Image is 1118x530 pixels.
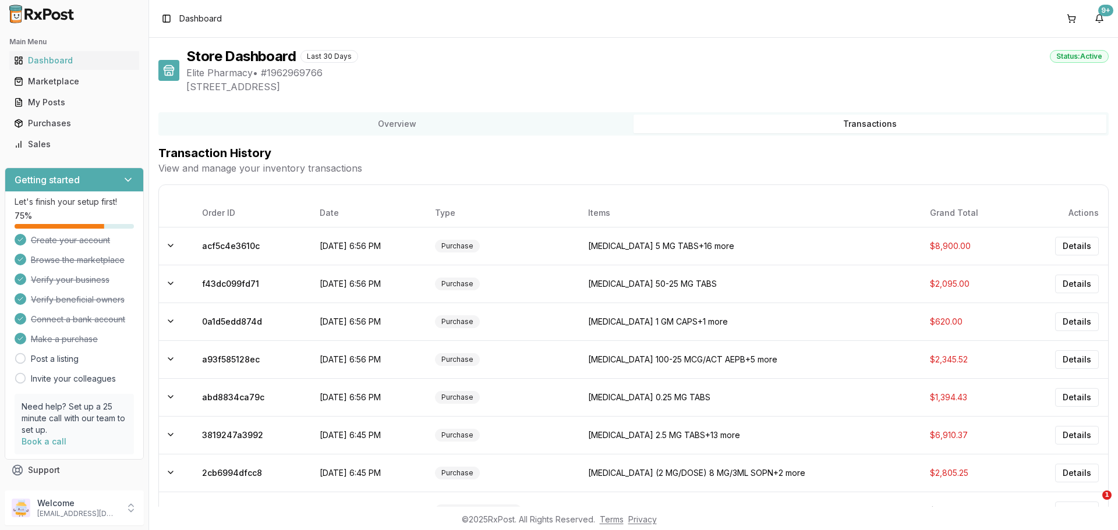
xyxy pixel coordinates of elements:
a: Sales [9,134,139,155]
span: 75 % [15,210,32,222]
span: Verify beneficial owners [31,294,125,305]
button: Marketplace [5,72,144,91]
div: 9+ [1098,5,1113,16]
div: Purchase [435,240,480,252]
span: Make a purchase [31,333,98,345]
button: Overview [161,115,634,133]
td: 0a1d5edd874d [193,303,310,340]
td: $0.00 [921,492,1018,529]
div: Purchase [435,391,480,404]
button: Details [1055,312,1099,331]
a: Post a listing [31,353,79,365]
a: Terms [600,514,624,524]
button: Details [1055,464,1099,482]
iframe: Intercom live chat [1078,490,1106,518]
td: $2,345.52 [921,340,1018,378]
th: Grand Total [921,199,1018,227]
div: Marketplace [14,76,135,87]
button: 9+ [1090,9,1109,28]
button: Details [1055,275,1099,293]
div: Last 30 Days [300,50,358,63]
a: Privacy [628,514,657,524]
td: [DATE] 6:45 PM [310,454,426,492]
button: Sales [5,135,144,154]
td: [DATE] 6:38 PM [310,492,426,529]
td: acf5c4e3610c [193,227,310,265]
span: 1 [1102,490,1112,500]
span: [STREET_ADDRESS] [186,80,1109,94]
button: Dashboard [5,51,144,70]
p: Let's finish your setup first! [15,196,134,208]
button: Transactions [634,115,1106,133]
p: Need help? Set up a 25 minute call with our team to set up. [22,401,127,436]
td: [DATE] 6:56 PM [310,265,426,303]
span: Browse the marketplace [31,254,125,266]
td: $6,910.37 [921,416,1018,454]
a: Book a call [22,436,66,446]
td: [MEDICAL_DATA] 5 MG TABS +16 more [579,227,921,265]
td: [MEDICAL_DATA] 50-25 MG TABS [579,265,921,303]
img: RxPost Logo [5,5,79,23]
button: Feedback [5,481,144,501]
span: Create your account [31,234,110,246]
td: [MEDICAL_DATA] 1 GM CAPS +1 more [579,303,921,340]
span: Dashboard [179,13,222,24]
div: Purchase [435,353,480,366]
td: $2,095.00 [921,265,1018,303]
h2: Transaction History [158,145,1109,161]
th: Items [579,199,921,227]
div: Dashboard [14,55,135,66]
td: $620.00 [921,303,1018,340]
td: 2cb6994dfcc8 [193,454,310,492]
td: [MEDICAL_DATA] 20-100 MCG/ACT AERS +2 more [579,492,921,529]
td: 5e5c1ed4df90 [193,492,310,529]
td: f43dc099fd71 [193,265,310,303]
a: My Posts [9,92,139,113]
div: Status: Active [1050,50,1109,63]
button: Details [1055,388,1099,407]
td: [MEDICAL_DATA] 2.5 MG TABS +13 more [579,416,921,454]
div: Sales [14,138,135,150]
h1: Store Dashboard [186,47,296,66]
h3: Getting started [15,173,80,187]
p: View and manage your inventory transactions [158,161,1109,175]
td: [MEDICAL_DATA] (2 MG/DOSE) 8 MG/3ML SOPN +2 more [579,454,921,492]
th: Order ID [193,199,310,227]
a: Dashboard [9,50,139,71]
p: Welcome [37,497,118,509]
td: [MEDICAL_DATA] 0.25 MG TABS [579,378,921,416]
td: $8,900.00 [921,227,1018,265]
span: Feedback [28,485,68,497]
span: Verify your business [31,274,109,286]
td: $2,805.25 [921,454,1018,492]
button: Details [1055,426,1099,444]
td: [DATE] 6:56 PM [310,378,426,416]
a: Marketplace [9,71,139,92]
th: Actions [1018,199,1108,227]
div: Purchase [435,467,480,479]
td: abd8834ca79c [193,378,310,416]
nav: breadcrumb [179,13,222,24]
a: Invite your colleagues [31,373,116,385]
div: Purchase [435,429,480,442]
th: Type [426,199,578,227]
h2: Main Menu [9,37,139,47]
div: Purchase - Cancelled [435,504,522,517]
button: Details [1055,237,1099,255]
button: My Posts [5,93,144,112]
span: Connect a bank account [31,314,125,325]
td: [DATE] 6:56 PM [310,303,426,340]
th: Date [310,199,426,227]
div: Purchases [14,118,135,129]
td: 3819247a3992 [193,416,310,454]
img: User avatar [12,499,30,517]
button: Details [1055,350,1099,369]
div: My Posts [14,97,135,108]
td: a93f585128ec [193,340,310,378]
div: Purchase [435,278,480,290]
p: [EMAIL_ADDRESS][DOMAIN_NAME] [37,509,118,518]
div: Purchase [435,315,480,328]
td: [MEDICAL_DATA] 100-25 MCG/ACT AEPB +5 more [579,340,921,378]
td: [DATE] 6:56 PM [310,227,426,265]
td: [DATE] 6:56 PM [310,340,426,378]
